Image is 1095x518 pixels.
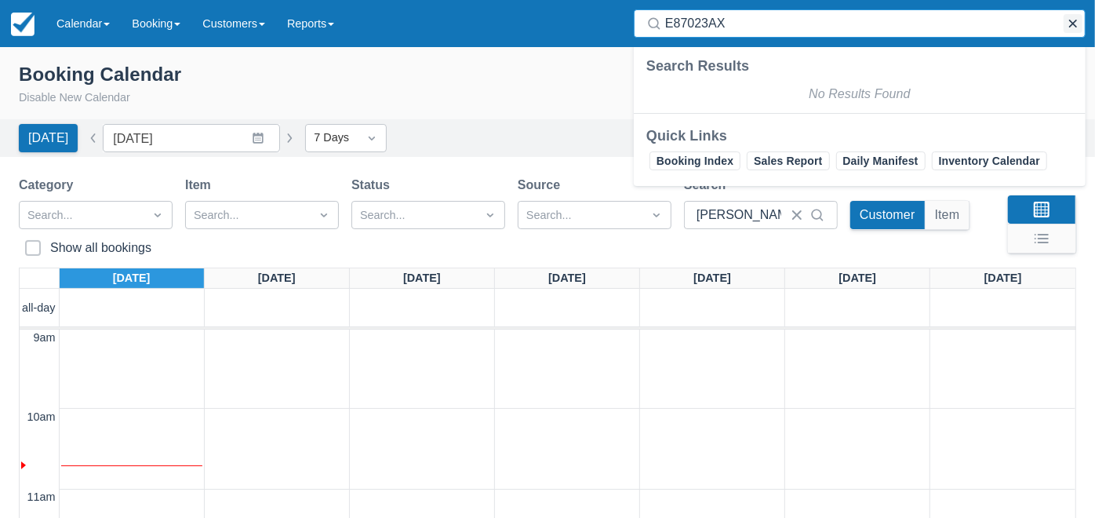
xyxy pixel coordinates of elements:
a: [DATE] [981,268,1025,289]
a: [DATE] [255,268,299,289]
label: Status [351,176,396,195]
button: [DATE] [19,124,78,152]
input: Search ( / ) [665,9,1060,38]
button: Disable New Calendar [19,89,130,107]
span: Dropdown icon [649,207,664,223]
a: Inventory Calendar [932,151,1047,170]
span: Dropdown icon [150,207,166,223]
div: Show all bookings [50,240,151,256]
div: 7 Days [314,129,350,147]
a: Daily Manifest [836,151,926,170]
a: [DATE] [400,268,444,289]
button: Customer [850,201,925,229]
div: Search Results [646,57,1073,75]
button: Item [926,201,969,229]
a: [DATE] [835,268,879,289]
a: [DATE] [545,268,589,289]
div: Booking Calendar [19,63,181,86]
div: 11am [24,489,59,506]
a: [DATE] [690,268,734,289]
a: [DATE] [110,268,154,289]
label: Item [185,176,217,195]
div: 9am [31,330,59,347]
span: all-day [19,300,58,317]
label: Source [518,176,566,195]
input: Date [103,124,280,152]
div: Quick Links [646,126,1073,145]
div: 10am [24,409,59,426]
span: Dropdown icon [364,130,380,146]
a: Booking Index [649,151,740,170]
a: Sales Report [747,151,829,170]
em: No Results Found [809,87,910,100]
span: Dropdown icon [482,207,498,223]
input: Name, ID, Email... [697,201,781,229]
span: Dropdown icon [316,207,332,223]
img: checkfront-main-nav-mini-logo.png [11,13,35,36]
label: Category [19,176,79,195]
